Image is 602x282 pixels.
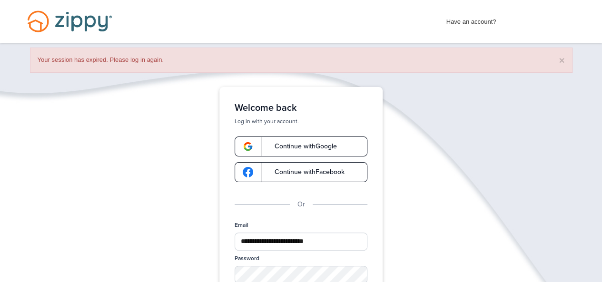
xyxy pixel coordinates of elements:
[235,136,367,156] a: google-logoContinue withGoogle
[243,167,253,177] img: google-logo
[235,162,367,182] a: google-logoContinue withFacebook
[235,233,367,251] input: Email
[243,141,253,152] img: google-logo
[235,117,367,125] p: Log in with your account.
[297,199,305,210] p: Or
[446,12,496,27] span: Have an account?
[235,254,259,263] label: Password
[265,169,345,175] span: Continue with Facebook
[265,143,337,150] span: Continue with Google
[235,221,248,229] label: Email
[235,102,367,114] h1: Welcome back
[30,48,572,73] div: Your session has expired. Please log in again.
[559,55,564,65] button: ×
